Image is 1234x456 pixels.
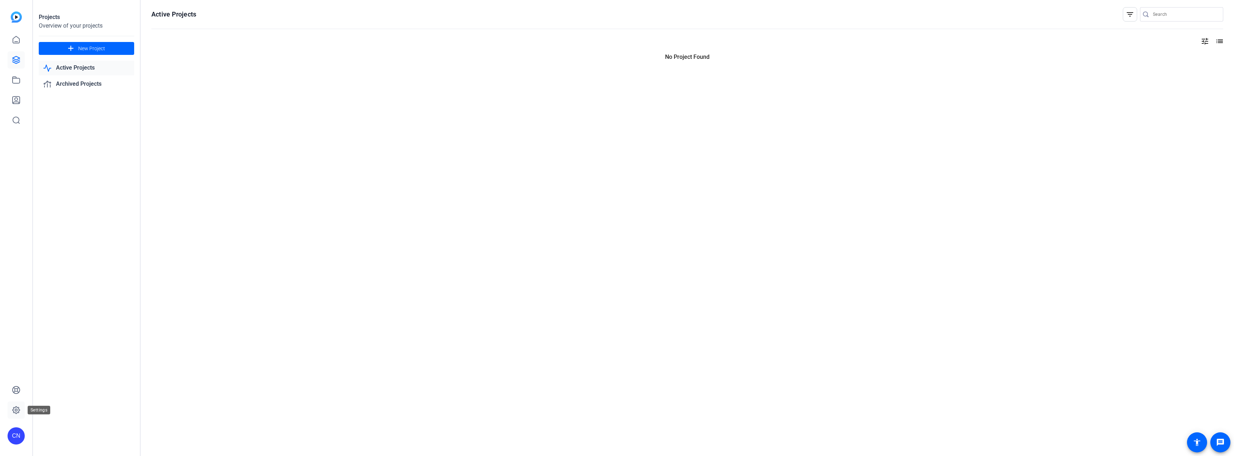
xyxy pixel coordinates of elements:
[39,22,134,30] div: Overview of your projects
[1201,37,1209,46] mat-icon: tune
[1153,10,1217,19] input: Search
[39,77,134,91] a: Archived Projects
[1193,438,1201,447] mat-icon: accessibility
[1126,10,1134,19] mat-icon: filter_list
[78,45,105,52] span: New Project
[1216,438,1225,447] mat-icon: message
[39,13,134,22] div: Projects
[39,42,134,55] button: New Project
[8,427,25,445] div: CN
[151,53,1223,61] p: No Project Found
[66,44,75,53] mat-icon: add
[28,406,50,414] div: Settings
[39,61,134,75] a: Active Projects
[1215,37,1223,46] mat-icon: list
[11,11,22,23] img: blue-gradient.svg
[151,10,196,19] h1: Active Projects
